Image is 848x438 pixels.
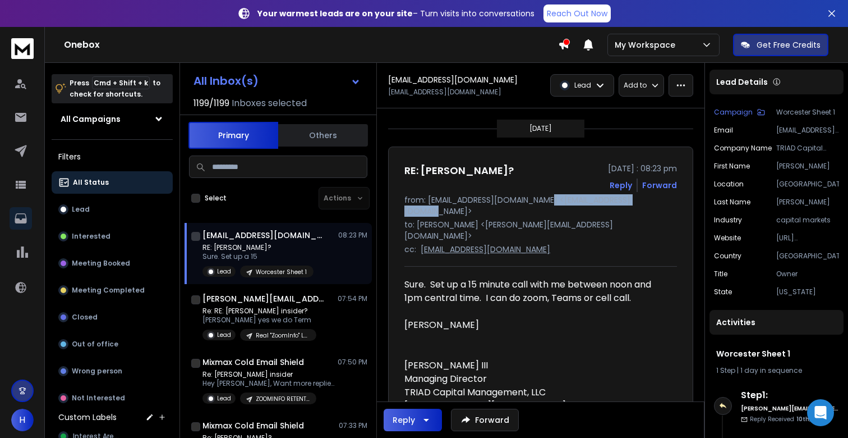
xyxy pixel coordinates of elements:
p: [EMAIL_ADDRESS][DOMAIN_NAME] [776,126,839,135]
div: Reply [393,414,415,426]
p: Press to check for shortcuts. [70,77,160,100]
p: to: [PERSON_NAME] <[PERSON_NAME][EMAIL_ADDRESS][DOMAIN_NAME]> [404,219,677,241]
p: Out of office [72,340,118,349]
p: website [714,234,741,243]
p: Wrong person [72,367,122,376]
p: 08:23 PM [338,231,367,240]
img: logo [11,38,34,59]
p: [DATE] [529,124,552,133]
h3: Inboxes selected [232,97,307,110]
p: location [714,180,744,189]
span: Cmd + Shift + k [92,76,150,89]
div: Activities [709,310,844,335]
p: Not Interested [72,394,125,403]
p: Get Free Credits [757,39,821,51]
button: Interested [52,225,173,248]
p: industry [714,216,742,225]
h1: Worcester Sheet 1 [716,348,837,359]
button: H [11,409,34,431]
p: Sure. Set up a 15 [202,252,314,261]
p: [GEOGRAPHIC_DATA] [776,252,839,261]
div: Forward [642,180,677,191]
div: Open Intercom Messenger [807,399,834,426]
p: ZOOMINFO RETENTION CAMPAIGN [256,395,310,403]
button: Primary [188,122,278,149]
p: [EMAIL_ADDRESS][DOMAIN_NAME] [421,244,550,255]
button: Not Interested [52,387,173,409]
p: Campaign [714,108,753,117]
p: – Turn visits into conversations [257,8,534,19]
a: Reach Out Now [543,4,611,22]
p: Lead [217,267,231,276]
h3: Custom Labels [58,412,117,423]
button: Reply [384,409,442,431]
p: Last Name [714,198,750,207]
button: Meeting Completed [52,279,173,302]
span: 1 day in sequence [740,366,802,375]
p: First Name [714,162,750,171]
p: Closed [72,313,98,322]
p: [US_STATE] [776,288,839,296]
p: Lead [217,331,231,339]
p: My Workspace [615,39,680,51]
span: 1 Step [716,366,735,375]
p: 07:50 PM [338,358,367,367]
p: Reply Received [750,415,824,423]
h1: All Inbox(s) [193,75,259,86]
button: Others [278,123,368,148]
button: Out of office [52,333,173,355]
p: capital markets [776,216,839,225]
p: Lead [217,394,231,403]
p: Real "ZoomInfo" Lead List [256,331,310,340]
p: Company Name [714,144,772,153]
p: Reach Out Now [547,8,607,19]
p: Meeting Booked [72,259,130,268]
h1: All Campaigns [61,113,121,125]
button: Wrong person [52,360,173,382]
p: Country [714,252,741,261]
strong: Your warmest leads are on your site [257,8,413,19]
button: Forward [451,409,519,431]
p: [PERSON_NAME] yes we do Term [202,316,316,325]
button: All Status [52,171,173,194]
p: Hey [PERSON_NAME], Want more replies to [202,379,337,388]
p: 07:54 PM [338,294,367,303]
p: State [714,288,732,296]
h6: Step 1 : [741,389,839,402]
span: 1199 / 1199 [193,97,229,110]
p: [GEOGRAPHIC_DATA] [776,180,839,189]
button: All Campaigns [52,108,173,130]
p: Add to [624,81,647,90]
h1: RE: [PERSON_NAME]? [404,163,514,179]
p: [PERSON_NAME] [776,162,839,171]
button: Lead [52,198,173,221]
p: [EMAIL_ADDRESS][DOMAIN_NAME] [388,88,501,97]
h1: [PERSON_NAME][EMAIL_ADDRESS][PERSON_NAME][DOMAIN_NAME] +1 [202,293,326,304]
p: Meeting Completed [72,286,145,295]
button: Reply [610,180,632,191]
p: Lead [574,81,591,90]
div: | [716,366,837,375]
p: Interested [72,232,110,241]
button: Campaign [714,108,765,117]
label: Select [205,194,227,203]
h1: Onebox [64,38,558,52]
button: All Inbox(s) [185,70,370,92]
button: Closed [52,306,173,328]
h1: [EMAIL_ADDRESS][DOMAIN_NAME] [202,230,326,241]
h1: Mixmax Cold Email Shield [202,420,304,431]
p: Email [714,126,733,135]
h6: [PERSON_NAME][EMAIL_ADDRESS][DOMAIN_NAME] [741,404,839,413]
p: Owner [776,270,839,279]
p: Lead [72,205,90,214]
p: 07:33 PM [339,421,367,430]
p: from: [EMAIL_ADDRESS][DOMAIN_NAME] <[EMAIL_ADDRESS][DOMAIN_NAME]> [404,194,677,217]
p: cc: [404,244,416,255]
h1: [EMAIL_ADDRESS][DOMAIN_NAME] [388,74,518,85]
p: [PERSON_NAME] [776,198,839,207]
p: Worcester Sheet 1 [776,108,839,117]
h1: Mixmax Cold Email Shield [202,357,304,368]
